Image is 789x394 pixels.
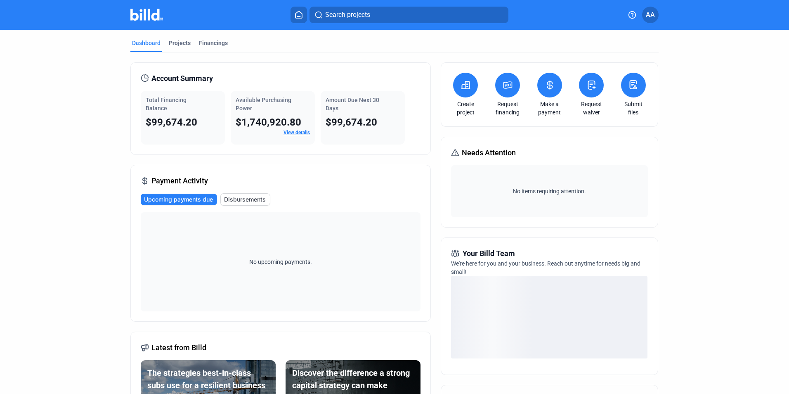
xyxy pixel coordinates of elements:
[451,276,647,358] div: loading
[535,100,564,116] a: Make a payment
[326,116,377,128] span: $99,674.20
[224,195,266,204] span: Disbursements
[151,175,208,187] span: Payment Activity
[326,97,379,112] span: Amount Due Next 30 Days
[309,7,508,23] button: Search projects
[144,195,213,204] span: Upcoming payments due
[199,39,228,47] div: Financings
[146,97,187,112] span: Total Financing Balance
[132,39,161,47] div: Dashboard
[130,9,163,21] img: Billd Company Logo
[463,248,515,259] span: Your Billd Team
[451,100,480,116] a: Create project
[642,7,659,23] button: AA
[462,147,516,159] span: Needs Attention
[151,342,206,354] span: Latest from Billd
[577,100,606,116] a: Request waiver
[454,187,644,195] span: No items requiring attention.
[283,130,310,135] a: View details
[451,260,640,275] span: We're here for you and your business. Reach out anytime for needs big and small!
[146,116,197,128] span: $99,674.20
[493,100,522,116] a: Request financing
[141,194,217,205] button: Upcoming payments due
[236,116,301,128] span: $1,740,920.80
[619,100,648,116] a: Submit files
[292,367,414,392] div: Discover the difference a strong capital strategy can make
[147,367,269,392] div: The strategies best-in-class subs use for a resilient business
[220,193,270,206] button: Disbursements
[325,10,370,20] span: Search projects
[646,10,655,20] span: AA
[236,97,291,112] span: Available Purchasing Power
[169,39,191,47] div: Projects
[151,73,213,84] span: Account Summary
[244,258,317,266] span: No upcoming payments.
